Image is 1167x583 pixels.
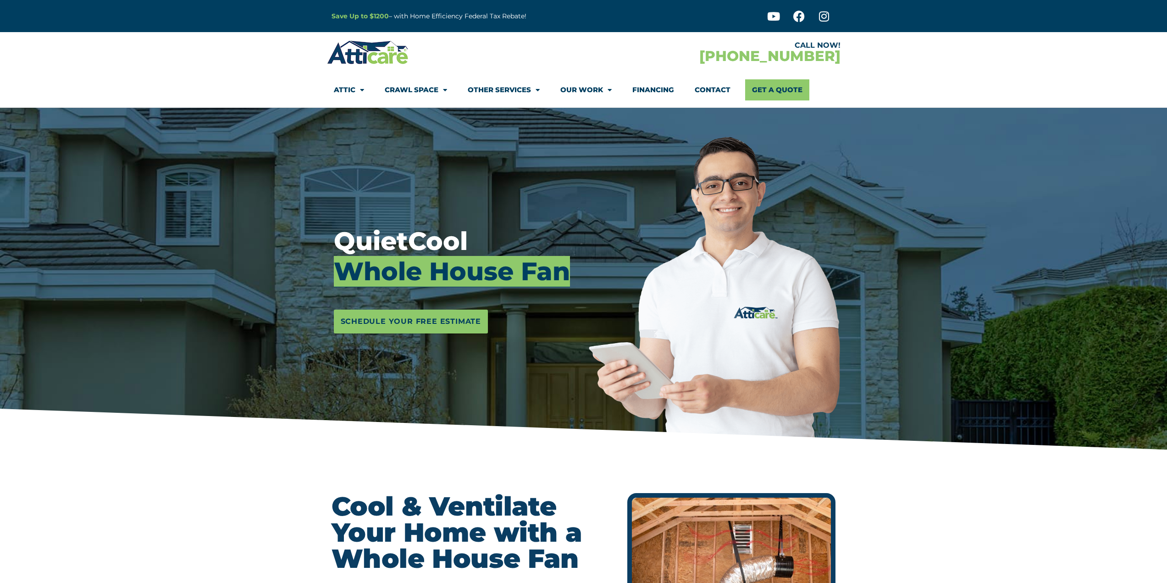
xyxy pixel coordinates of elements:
h3: QuietCool [334,226,582,287]
a: Attic [334,79,364,100]
mark: Whole House Fan [334,256,570,287]
a: Financing [632,79,674,100]
a: Contact [695,79,730,100]
a: Save Up to $1200 [332,12,389,20]
div: CALL NOW! [584,42,841,49]
a: Schedule Your Free Estimate [334,310,488,333]
a: Our Work [560,79,612,100]
nav: Menu [334,79,834,100]
a: Get A Quote [745,79,809,100]
span: Schedule Your Free Estimate [341,314,481,329]
img: Atticare employee [589,137,840,452]
p: – with Home Efficiency Federal Tax Rebate! [332,11,629,22]
a: Crawl Space [385,79,447,100]
a: Other Services [468,79,540,100]
h2: Cool & Ventilate Your Home with a Whole House Fan [332,493,619,572]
